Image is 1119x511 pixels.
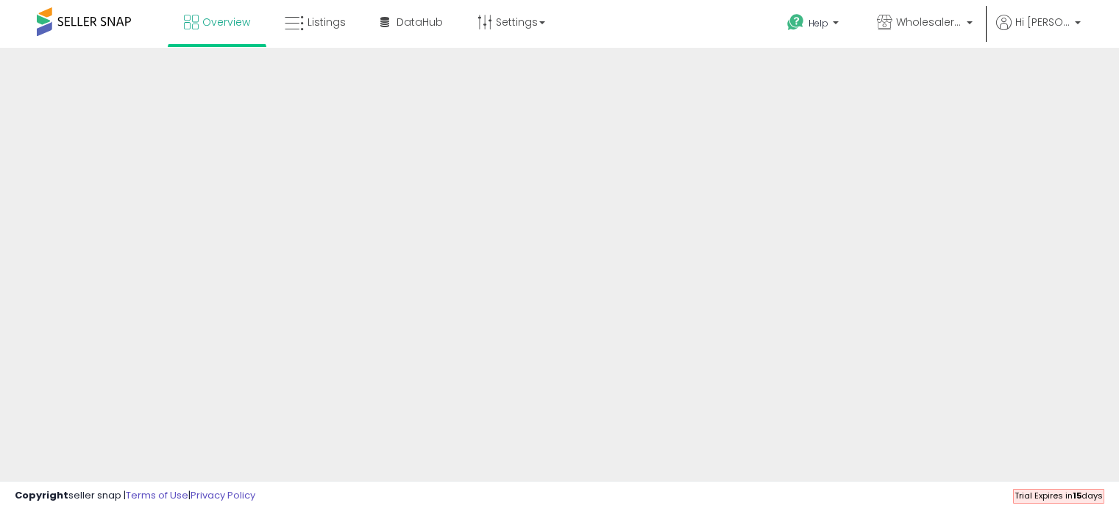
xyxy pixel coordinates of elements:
strong: Copyright [15,488,68,502]
span: Trial Expires in days [1015,490,1103,501]
span: Hi [PERSON_NAME] [1015,15,1070,29]
span: Wholesaler AZ [896,15,962,29]
i: Get Help [786,13,805,32]
span: Overview [202,15,250,29]
a: Privacy Policy [191,488,255,502]
span: DataHub [397,15,443,29]
b: 15 [1073,490,1081,501]
a: Terms of Use [126,488,188,502]
div: seller snap | | [15,489,255,503]
a: Help [775,2,853,48]
span: Help [809,17,828,29]
span: Listings [308,15,346,29]
a: Hi [PERSON_NAME] [996,15,1081,48]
